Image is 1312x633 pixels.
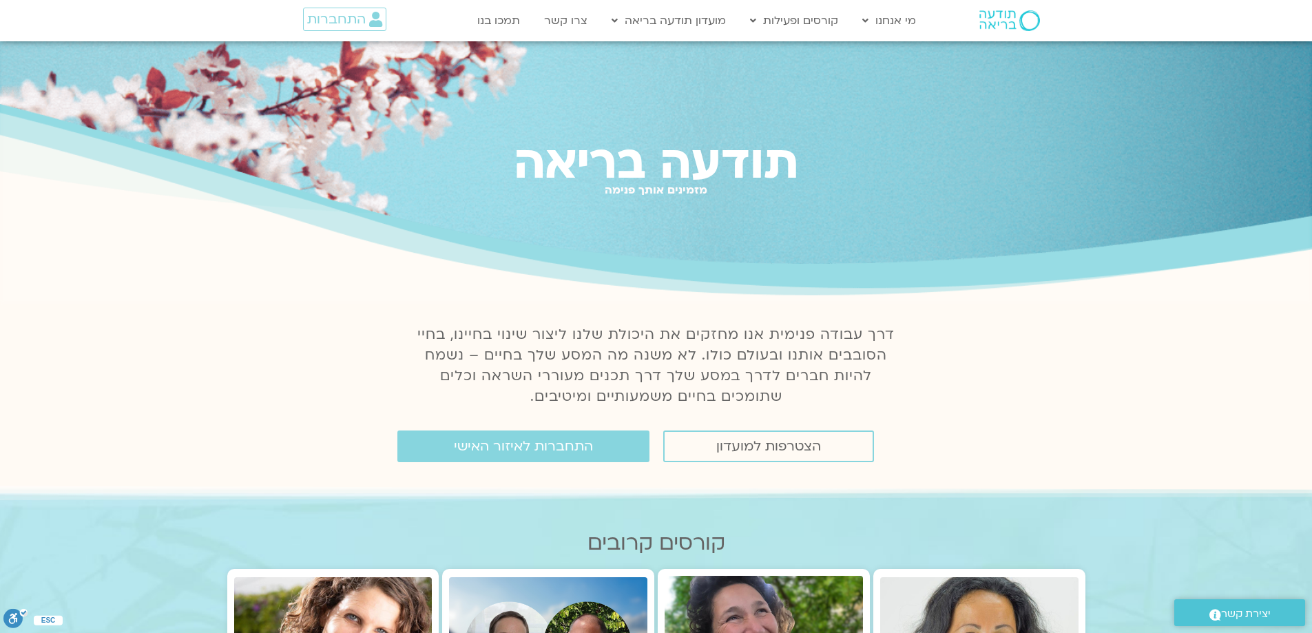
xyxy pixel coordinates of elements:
[855,8,923,34] a: מי אנחנו
[470,8,527,34] a: תמכו בנו
[397,430,649,462] a: התחברות לאיזור האישי
[454,439,593,454] span: התחברות לאיזור האישי
[743,8,845,34] a: קורסים ופעילות
[716,439,821,454] span: הצטרפות למועדון
[1174,599,1305,626] a: יצירת קשר
[303,8,386,31] a: התחברות
[307,12,366,27] span: התחברות
[1221,605,1271,623] span: יצירת קשר
[605,8,733,34] a: מועדון תודעה בריאה
[410,324,903,407] p: דרך עבודה פנימית אנו מחזקים את היכולת שלנו ליצור שינוי בחיינו, בחיי הסובבים אותנו ובעולם כולו. לא...
[979,10,1040,31] img: תודעה בריאה
[227,531,1085,555] h2: קורסים קרובים
[537,8,594,34] a: צרו קשר
[663,430,874,462] a: הצטרפות למועדון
